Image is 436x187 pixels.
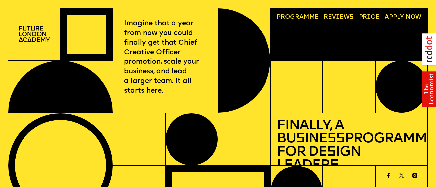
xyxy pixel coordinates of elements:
span: s [327,145,336,159]
p: Imagine that a year from now you could finally get that Chief Creative Officer promotion, scale y... [124,19,207,96]
span: s [330,158,338,172]
a: Reviews [321,11,357,23]
a: Programme [274,11,322,23]
span: s [296,132,305,146]
a: Price [356,11,382,23]
a: Apply now [382,11,424,23]
h1: Finally, a Bu ine Programme for De ign Leader [277,119,421,172]
span: a [299,14,304,20]
span: A [385,14,389,20]
span: ss [327,132,345,146]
